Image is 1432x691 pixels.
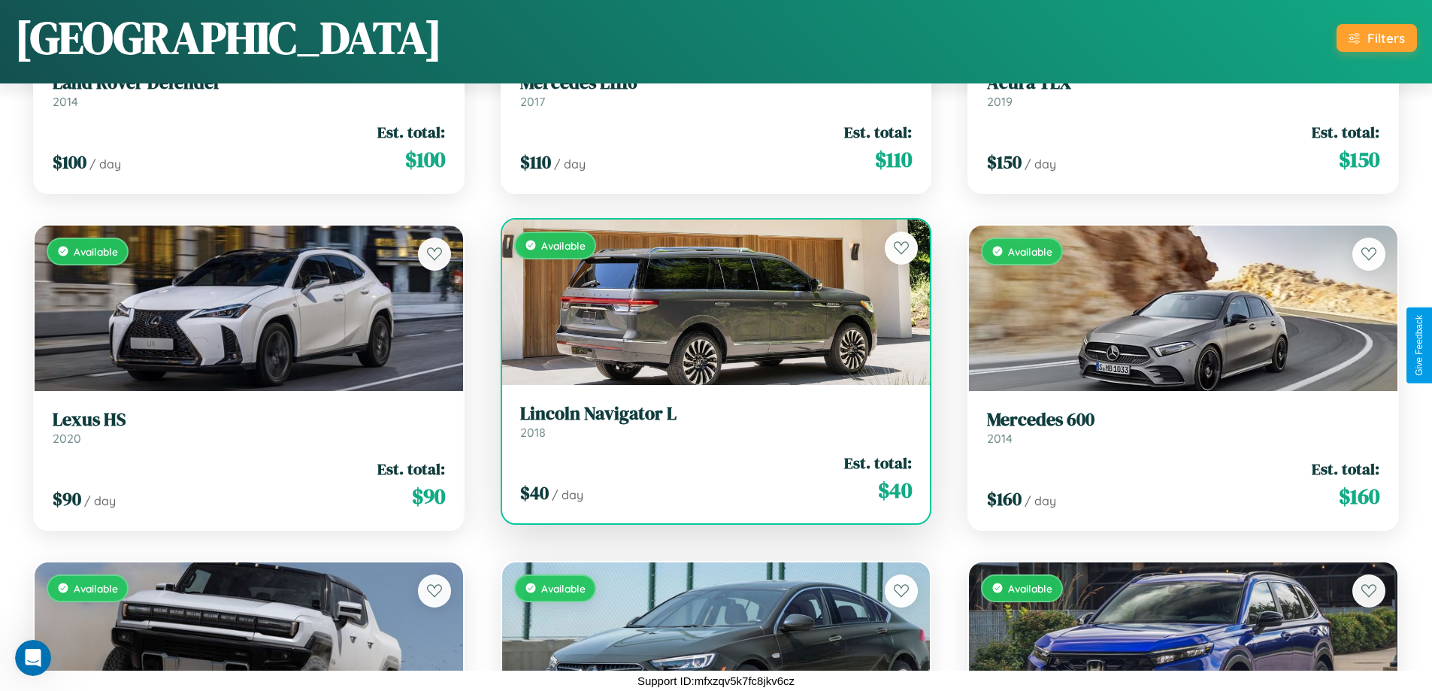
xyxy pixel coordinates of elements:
[520,425,546,440] span: 2018
[987,72,1379,109] a: Acura TLX2019
[878,475,912,505] span: $ 40
[89,156,121,171] span: / day
[53,409,445,431] h3: Lexus HS
[1414,315,1424,376] div: Give Feedback
[53,486,81,511] span: $ 90
[1312,121,1379,143] span: Est. total:
[412,481,445,511] span: $ 90
[987,409,1379,431] h3: Mercedes 600
[1008,582,1052,595] span: Available
[405,144,445,174] span: $ 100
[844,452,912,474] span: Est. total:
[1025,493,1056,508] span: / day
[520,94,545,109] span: 2017
[377,458,445,480] span: Est. total:
[520,403,913,425] h3: Lincoln Navigator L
[1312,458,1379,480] span: Est. total:
[1025,156,1056,171] span: / day
[987,409,1379,446] a: Mercedes 6002014
[541,582,586,595] span: Available
[84,493,116,508] span: / day
[1339,144,1379,174] span: $ 150
[1367,30,1405,46] div: Filters
[53,150,86,174] span: $ 100
[53,72,445,94] h3: Land Rover Defender
[15,640,51,676] iframe: Intercom live chat
[554,156,586,171] span: / day
[987,150,1022,174] span: $ 150
[53,431,81,446] span: 2020
[1337,24,1417,52] button: Filters
[520,403,913,440] a: Lincoln Navigator L2018
[53,72,445,109] a: Land Rover Defender2014
[15,7,442,68] h1: [GEOGRAPHIC_DATA]
[552,487,583,502] span: / day
[520,150,551,174] span: $ 110
[987,94,1013,109] span: 2019
[1339,481,1379,511] span: $ 160
[74,245,118,258] span: Available
[637,671,795,691] p: Support ID: mfxzqv5k7fc8jkv6cz
[987,72,1379,94] h3: Acura TLX
[844,121,912,143] span: Est. total:
[520,72,913,94] h3: Mercedes L1116
[987,431,1013,446] span: 2014
[520,480,549,505] span: $ 40
[520,72,913,109] a: Mercedes L11162017
[987,486,1022,511] span: $ 160
[875,144,912,174] span: $ 110
[74,582,118,595] span: Available
[53,94,78,109] span: 2014
[541,239,586,252] span: Available
[53,409,445,446] a: Lexus HS2020
[1008,245,1052,258] span: Available
[377,121,445,143] span: Est. total:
